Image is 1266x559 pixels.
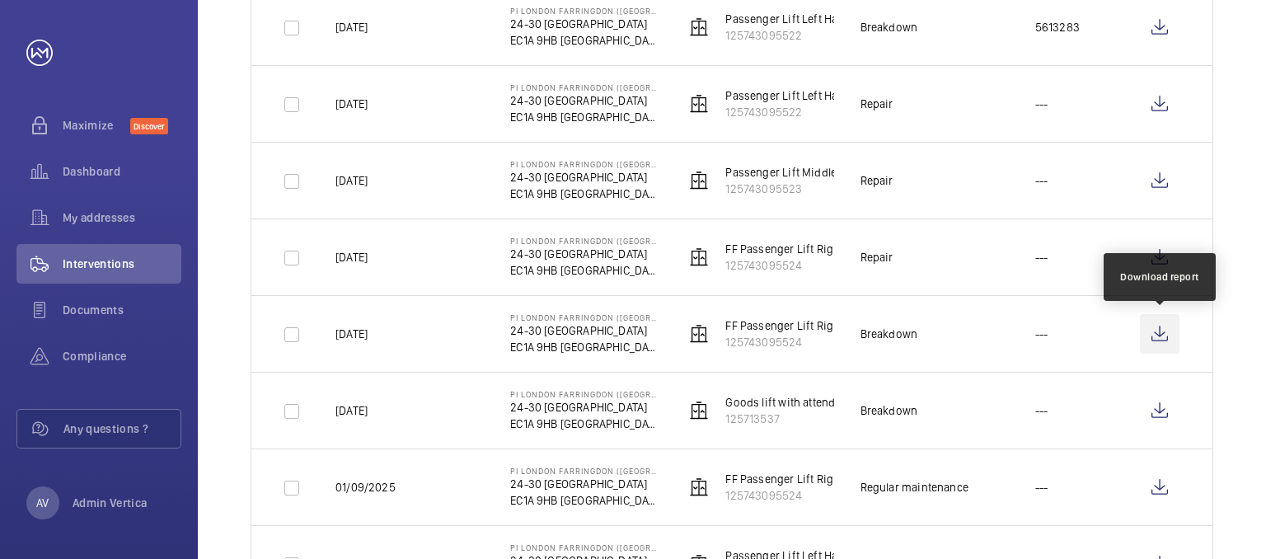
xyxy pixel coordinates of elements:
[335,172,368,189] p: [DATE]
[335,96,368,112] p: [DATE]
[510,466,659,476] p: PI London Farringdon ([GEOGRAPHIC_DATA])
[510,236,659,246] p: PI London Farringdon ([GEOGRAPHIC_DATA])
[1120,270,1199,284] div: Download report
[510,82,659,92] p: PI London Farringdon ([GEOGRAPHIC_DATA])
[689,247,709,267] img: elevator.svg
[63,209,181,226] span: My addresses
[1035,479,1048,496] p: ---
[1035,172,1048,189] p: ---
[689,324,709,344] img: elevator.svg
[335,326,368,342] p: [DATE]
[689,94,709,114] img: elevator.svg
[725,487,939,504] p: 125743095524
[860,96,893,112] div: Repair
[725,87,851,104] p: Passenger Lift Left Hand
[63,117,130,134] span: Maximize
[130,118,168,134] span: Discover
[725,411,890,427] p: 125713537
[335,19,368,35] p: [DATE]
[725,471,939,487] p: FF Passenger Lift Right Hand (evacuation)
[510,246,659,262] p: 24-30 [GEOGRAPHIC_DATA]
[510,399,659,416] p: 24-30 [GEOGRAPHIC_DATA]
[63,302,181,318] span: Documents
[510,109,659,125] p: EC1A 9HB [GEOGRAPHIC_DATA]
[510,322,659,339] p: 24-30 [GEOGRAPHIC_DATA]
[510,186,659,202] p: EC1A 9HB [GEOGRAPHIC_DATA]
[725,241,939,257] p: FF Passenger Lift Right Hand (evacuation)
[510,389,659,399] p: PI London Farringdon ([GEOGRAPHIC_DATA])
[36,495,49,511] p: AV
[689,401,709,420] img: elevator.svg
[510,92,659,109] p: 24-30 [GEOGRAPHIC_DATA]
[510,32,659,49] p: EC1A 9HB [GEOGRAPHIC_DATA]
[860,402,918,419] div: Breakdown
[510,339,659,355] p: EC1A 9HB [GEOGRAPHIC_DATA]
[860,479,968,496] div: Regular maintenance
[510,262,659,279] p: EC1A 9HB [GEOGRAPHIC_DATA]
[1035,402,1048,419] p: ---
[725,317,939,334] p: FF Passenger Lift Right Hand (evacuation)
[725,394,890,411] p: Goods lift with attendant control
[689,171,709,190] img: elevator.svg
[725,181,837,197] p: 125743095523
[725,27,851,44] p: 125743095522
[1035,249,1048,265] p: ---
[510,312,659,322] p: PI London Farringdon ([GEOGRAPHIC_DATA])
[725,164,837,181] p: Passenger Lift Middle
[725,334,939,350] p: 125743095524
[510,16,659,32] p: 24-30 [GEOGRAPHIC_DATA]
[1035,326,1048,342] p: ---
[860,249,893,265] div: Repair
[510,492,659,509] p: EC1A 9HB [GEOGRAPHIC_DATA]
[510,416,659,432] p: EC1A 9HB [GEOGRAPHIC_DATA]
[63,348,181,364] span: Compliance
[860,19,918,35] div: Breakdown
[510,543,659,552] p: PI London Farringdon ([GEOGRAPHIC_DATA])
[335,479,396,496] p: 01/09/2025
[63,163,181,180] span: Dashboard
[1035,19,1080,35] p: 5613283
[725,104,851,120] p: 125743095522
[725,11,851,27] p: Passenger Lift Left Hand
[63,256,181,272] span: Interventions
[510,159,659,169] p: PI London Farringdon ([GEOGRAPHIC_DATA])
[860,172,893,189] div: Repair
[860,326,918,342] div: Breakdown
[510,6,659,16] p: PI London Farringdon ([GEOGRAPHIC_DATA])
[335,249,368,265] p: [DATE]
[510,169,659,186] p: 24-30 [GEOGRAPHIC_DATA]
[73,495,148,511] p: Admin Vertica
[689,477,709,497] img: elevator.svg
[1035,96,1048,112] p: ---
[335,402,368,419] p: [DATE]
[510,476,659,492] p: 24-30 [GEOGRAPHIC_DATA]
[725,257,939,274] p: 125743095524
[63,420,181,437] span: Any questions ?
[689,17,709,37] img: elevator.svg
